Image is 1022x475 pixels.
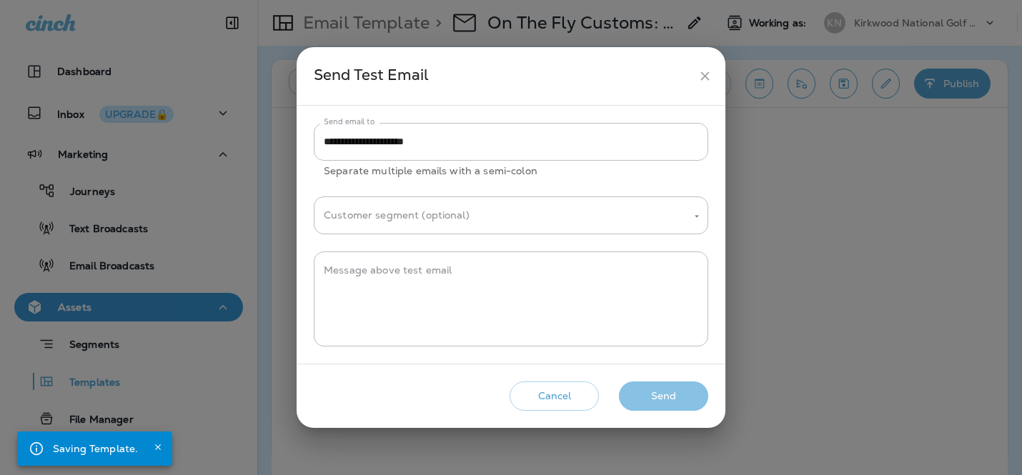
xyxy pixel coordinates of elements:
div: Saving Template. [53,436,138,461]
button: close [692,63,718,89]
button: Cancel [510,381,599,411]
button: Close [149,439,167,456]
button: Open [690,210,703,223]
p: Separate multiple emails with a semi-colon [324,163,698,179]
div: Send Test Email [314,63,692,89]
label: Send email to [324,116,374,127]
button: Send [619,381,708,411]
